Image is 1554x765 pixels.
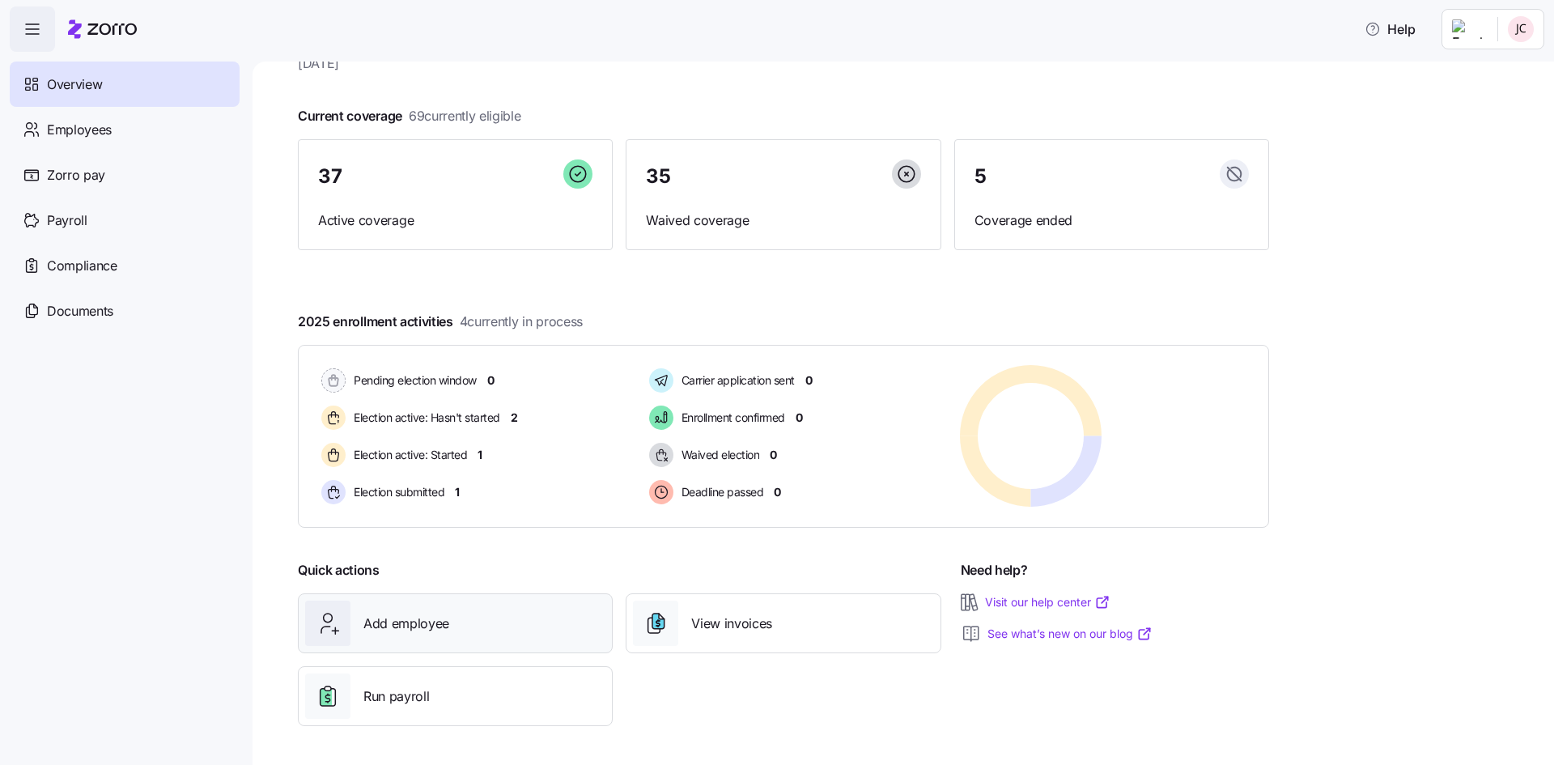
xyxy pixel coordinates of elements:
span: 0 [796,410,803,426]
img: 6a057c79b0215197f4e0f4d635e1f31e [1508,16,1534,42]
span: Waived coverage [646,210,920,231]
span: Compliance [47,256,117,276]
span: Election active: Started [349,447,467,463]
span: 2 [511,410,518,426]
span: 35 [646,167,670,186]
span: Help [1365,19,1416,39]
span: View invoices [691,614,772,634]
span: 0 [805,372,813,389]
span: 0 [774,484,781,500]
span: 69 currently eligible [409,106,521,126]
a: See what’s new on our blog [987,626,1153,642]
a: Payroll [10,198,240,243]
span: 1 [455,484,460,500]
a: Overview [10,62,240,107]
span: Documents [47,301,113,321]
span: Active coverage [318,210,592,231]
span: Coverage ended [974,210,1249,231]
a: Visit our help center [985,594,1110,610]
span: Election submitted [349,484,444,500]
span: 2025 enrollment activities [298,312,583,332]
span: Add employee [363,614,449,634]
span: Waived election [677,447,760,463]
span: 37 [318,167,342,186]
span: Deadline passed [677,484,764,500]
span: 0 [487,372,495,389]
span: Enrollment confirmed [677,410,785,426]
span: 4 currently in process [460,312,583,332]
button: Help [1352,13,1429,45]
span: 0 [770,447,777,463]
span: Carrier application sent [677,372,795,389]
span: 5 [974,167,987,186]
a: Compliance [10,243,240,288]
span: Employees [47,120,112,140]
span: 1 [478,447,482,463]
img: Employer logo [1452,19,1484,39]
span: Run payroll [363,686,429,707]
span: [DATE] [298,53,1269,74]
span: Pending election window [349,372,477,389]
span: Quick actions [298,560,380,580]
span: Overview [47,74,102,95]
span: Payroll [47,210,87,231]
span: Election active: Hasn't started [349,410,500,426]
a: Documents [10,288,240,334]
span: Zorro pay [47,165,105,185]
a: Zorro pay [10,152,240,198]
span: Need help? [961,560,1028,580]
a: Employees [10,107,240,152]
span: Current coverage [298,106,521,126]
